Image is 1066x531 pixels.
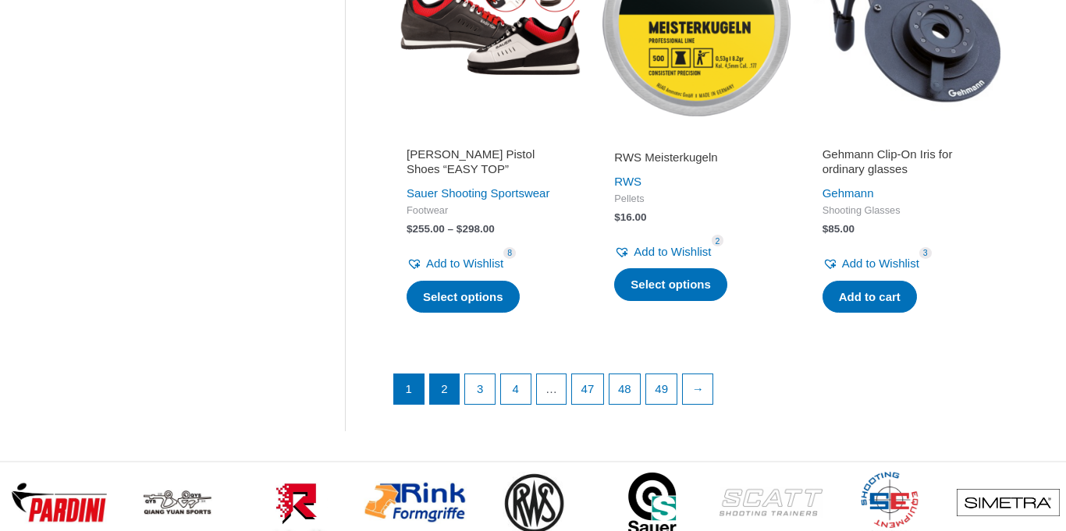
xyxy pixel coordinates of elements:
span: 2 [712,235,724,246]
a: Select options for “RWS Meisterkugeln” [614,268,727,301]
span: Add to Wishlist [426,257,503,270]
a: Add to Wishlist [614,241,711,263]
a: Add to Wishlist [823,253,919,274]
a: Page 2 [430,374,460,404]
span: – [448,223,454,235]
h2: Gehmann Clip-On Iris for ordinary glasses [823,147,986,177]
iframe: Customer reviews powered by Trustpilot [407,128,570,147]
iframe: Customer reviews powered by Trustpilot [823,128,986,147]
span: $ [457,223,463,235]
nav: Product Pagination [393,373,1000,412]
a: Add to Wishlist [407,253,503,274]
span: 3 [919,247,932,259]
span: … [537,374,567,404]
a: RWS Meisterkugeln [614,150,778,171]
h2: [PERSON_NAME] Pistol Shoes “EASY TOP” [407,147,570,177]
bdi: 255.00 [407,223,445,235]
span: Shooting Glasses [823,204,986,218]
a: RWS [614,175,641,188]
span: 8 [503,247,516,259]
bdi: 16.00 [614,211,646,223]
h2: RWS Meisterkugeln [614,150,778,165]
span: $ [614,211,620,223]
a: Page 3 [465,374,495,404]
span: $ [823,223,829,235]
a: [PERSON_NAME] Pistol Shoes “EASY TOP” [407,147,570,183]
span: Footwear [407,204,570,218]
bdi: 85.00 [823,223,855,235]
span: Add to Wishlist [842,257,919,270]
bdi: 298.00 [457,223,495,235]
a: Gehmann Clip-On Iris for ordinary glasses [823,147,986,183]
iframe: Customer reviews powered by Trustpilot [614,128,778,147]
a: Sauer Shooting Sportswear [407,186,549,200]
span: Add to Wishlist [634,245,711,258]
a: Page 4 [501,374,531,404]
a: Page 47 [572,374,602,404]
a: Gehmann [823,186,874,200]
a: Page 49 [646,374,677,404]
span: $ [407,223,413,235]
a: → [683,374,712,404]
a: Select options for “SAUER Pistol Shoes "EASY TOP"” [407,281,520,313]
a: Add to cart: “Gehmann Clip-On Iris for ordinary glasses” [823,281,917,313]
span: Page 1 [394,374,424,404]
a: Page 48 [609,374,640,404]
span: Pellets [614,193,778,206]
